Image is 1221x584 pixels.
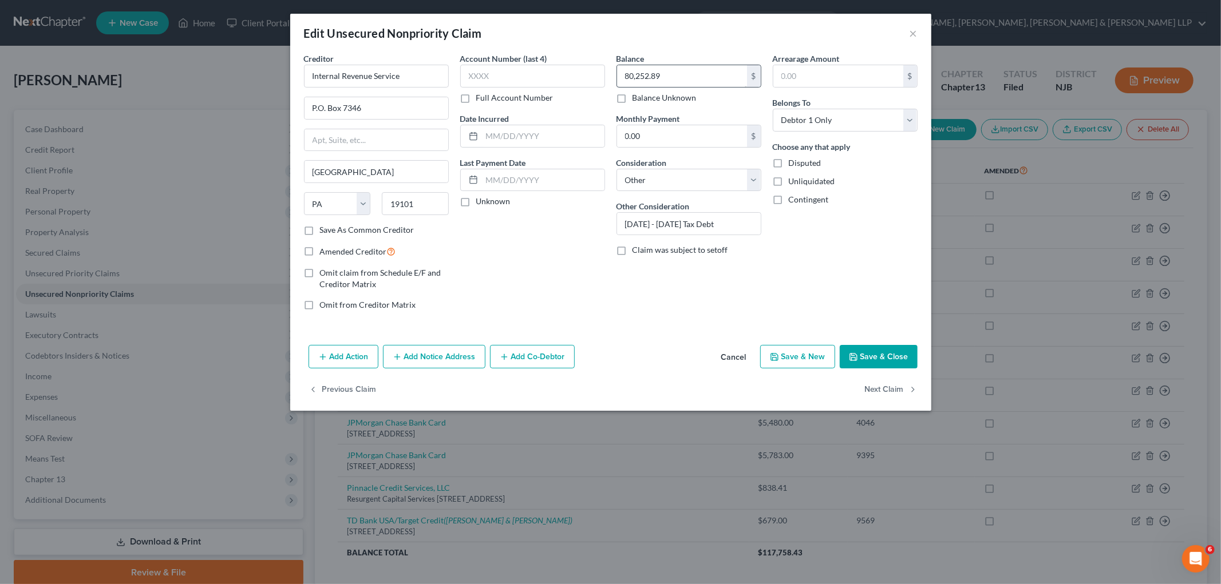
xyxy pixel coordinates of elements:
[490,345,575,369] button: Add Co-Debtor
[383,345,485,369] button: Add Notice Address
[747,65,761,87] div: $
[617,125,747,147] input: 0.00
[304,54,334,63] span: Creditor
[382,192,449,215] input: Enter zip...
[760,345,835,369] button: Save & New
[747,125,761,147] div: $
[617,213,761,235] input: Specify...
[633,92,697,104] label: Balance Unknown
[617,53,645,65] label: Balance
[460,53,547,65] label: Account Number (last 4)
[712,346,756,369] button: Cancel
[460,113,509,125] label: Date Incurred
[789,158,821,168] span: Disputed
[617,157,667,169] label: Consideration
[617,200,690,212] label: Other Consideration
[617,65,747,87] input: 0.00
[789,176,835,186] span: Unliquidated
[305,129,448,151] input: Apt, Suite, etc...
[305,161,448,182] input: Enter city...
[773,65,903,87] input: 0.00
[460,157,526,169] label: Last Payment Date
[1206,545,1215,554] span: 6
[460,65,605,88] input: XXXX
[320,247,387,256] span: Amended Creditor
[633,245,728,255] span: Claim was subject to setoff
[773,141,851,153] label: Choose any that apply
[320,224,414,236] label: Save As Common Creditor
[903,65,917,87] div: $
[320,268,441,289] span: Omit claim from Schedule E/F and Creditor Matrix
[773,53,840,65] label: Arrearage Amount
[482,169,604,191] input: MM/DD/YYYY
[773,98,811,108] span: Belongs To
[309,378,377,402] button: Previous Claim
[617,113,680,125] label: Monthly Payment
[305,97,448,119] input: Enter address...
[482,125,604,147] input: MM/DD/YYYY
[789,194,829,204] span: Contingent
[304,25,482,41] div: Edit Unsecured Nonpriority Claim
[309,345,378,369] button: Add Action
[1182,545,1210,573] iframe: Intercom live chat
[304,65,449,88] input: Search creditor by name...
[910,26,918,40] button: ×
[320,300,416,309] span: Omit from Creditor Matrix
[865,378,918,402] button: Next Claim
[476,196,511,207] label: Unknown
[840,345,918,369] button: Save & Close
[476,92,554,104] label: Full Account Number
